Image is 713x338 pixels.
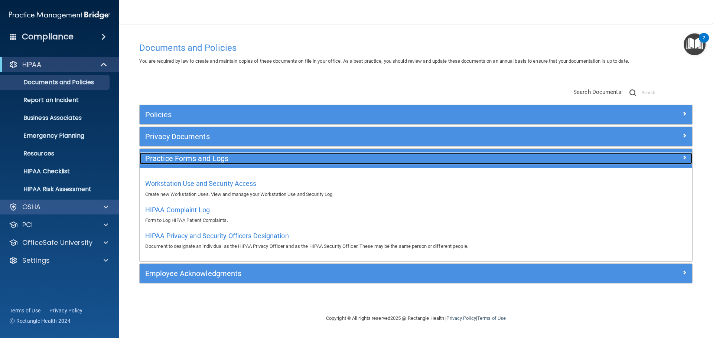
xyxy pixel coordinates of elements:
[684,33,706,55] button: Open Resource Center, 2 new notifications
[145,269,548,278] h5: Employee Acknowledgments
[9,238,108,247] a: OfficeSafe University
[139,43,693,53] h4: Documents and Policies
[145,208,210,213] a: HIPAA Complaint Log
[145,234,289,239] a: HIPAA Privacy and Security Officers Designation
[22,32,74,42] h4: Compliance
[145,268,687,279] a: Employee Acknowledgments
[5,150,106,157] p: Resources
[145,181,257,187] a: Workstation Use and Security Access
[145,109,687,121] a: Policies
[5,186,106,193] p: HIPAA Risk Assessment
[22,60,41,69] p: HIPAA
[145,152,687,164] a: Practice Forms and Logs
[22,220,33,229] p: PCI
[5,168,106,175] p: HIPAA Checklist
[10,307,40,314] a: Terms of Use
[642,87,693,98] input: Search
[145,131,687,142] a: Privacy Documents
[49,307,83,314] a: Privacy Policy
[446,315,476,321] a: Privacy Policy
[145,190,687,199] p: Create new Workstation Uses. View and manage your Workstation Use and Security Log.
[9,203,108,211] a: OSHA
[280,306,551,330] div: Copyright © All rights reserved 2025 @ Rectangle Health | |
[5,114,106,122] p: Business Associates
[145,180,257,187] span: Workstation Use and Security Access
[145,216,687,225] p: Form to Log HIPAA Patient Complaints.
[22,256,50,265] p: Settings
[9,256,108,265] a: Settings
[5,96,106,104] p: Report an Incident
[22,238,92,247] p: OfficeSafe University
[145,132,548,141] h5: Privacy Documents
[629,89,636,96] img: ic-search.3b580494.png
[9,220,108,229] a: PCI
[703,38,705,47] div: 2
[9,8,110,23] img: PMB logo
[22,203,41,211] p: OSHA
[477,315,506,321] a: Terms of Use
[145,111,548,119] h5: Policies
[573,89,623,95] span: Search Documents:
[145,206,210,214] span: HIPAA Complaint Log
[145,242,687,251] p: Document to designate an individual as the HIPAA Privacy Officer and as the HIPAA Security Office...
[5,132,106,140] p: Emergency Planning
[139,58,629,64] span: You are required by law to create and maintain copies of these documents on file in your office. ...
[145,154,548,163] h5: Practice Forms and Logs
[145,232,289,240] span: HIPAA Privacy and Security Officers Designation
[9,60,108,69] a: HIPAA
[10,317,71,325] span: Ⓒ Rectangle Health 2024
[5,79,106,86] p: Documents and Policies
